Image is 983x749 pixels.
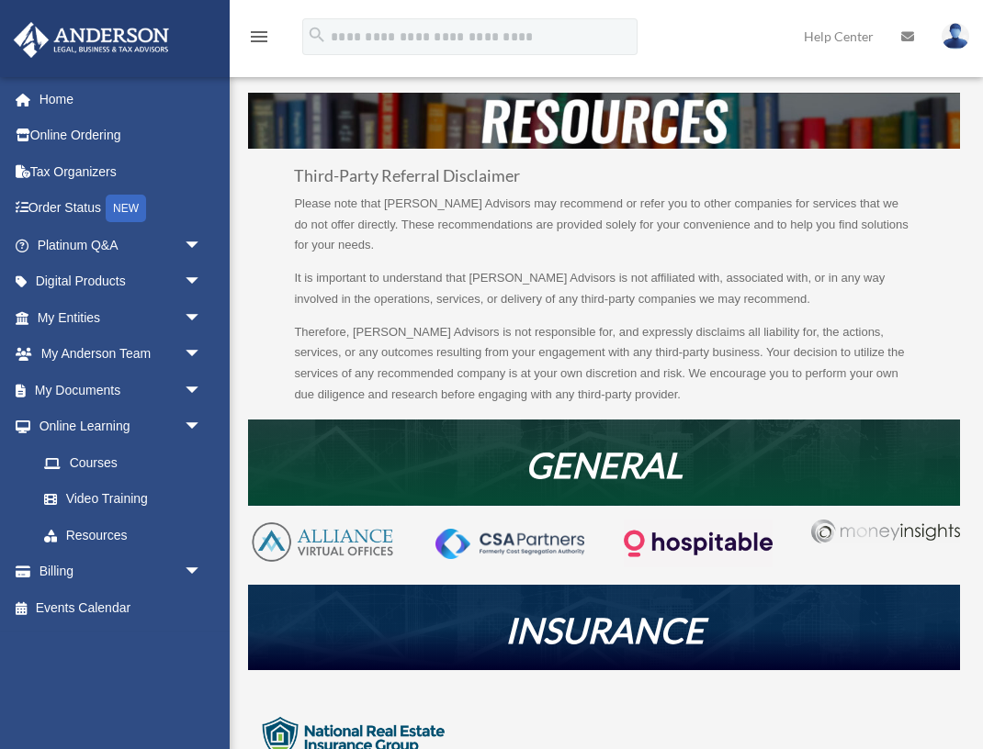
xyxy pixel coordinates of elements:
[13,227,230,263] a: Platinum Q&Aarrow_drop_down
[294,322,913,406] p: Therefore, [PERSON_NAME] Advisors is not responsible for, and expressly disclaims all liability f...
[13,553,230,590] a: Billingarrow_drop_down
[294,168,913,194] h3: Third-Party Referral Disclaimer
[13,263,230,300] a: Digital Productsarrow_drop_down
[8,22,175,58] img: Anderson Advisors Platinum Portal
[184,263,220,301] span: arrow_drop_down
[13,117,230,154] a: Online Ordering
[13,408,230,445] a: Online Learningarrow_drop_down
[307,25,327,45] i: search
[248,26,270,48] i: menu
[184,372,220,409] span: arrow_drop_down
[505,609,704,651] em: INSURANCE
[13,336,230,373] a: My Anderson Teamarrow_drop_down
[294,194,913,268] p: Please note that [PERSON_NAME] Advisors may recommend or refer you to other companies for service...
[184,408,220,446] span: arrow_drop_down
[942,23,969,50] img: User Pic
[13,299,230,336] a: My Entitiesarrow_drop_down
[26,444,230,481] a: Courses
[624,520,773,567] img: Logo-transparent-dark
[13,190,230,228] a: Order StatusNEW
[248,520,397,565] img: AVO-logo-1-color
[26,481,230,518] a: Video Training
[435,529,584,559] img: CSA-partners-Formerly-Cost-Segregation-Authority
[248,93,960,148] img: resources-header
[294,268,913,322] p: It is important to understand that [PERSON_NAME] Advisors is not affiliated with, associated with...
[13,589,230,626] a: Events Calendar
[26,517,220,553] a: Resources
[106,195,146,222] div: NEW
[184,227,220,264] span: arrow_drop_down
[248,32,270,48] a: menu
[184,299,220,337] span: arrow_drop_down
[13,372,230,408] a: My Documentsarrow_drop_down
[184,336,220,374] span: arrow_drop_down
[13,81,230,117] a: Home
[525,443,683,486] em: GENERAL
[13,153,230,190] a: Tax Organizers
[811,520,960,543] img: Money-Insights-Logo-Silver NEW
[184,553,220,591] span: arrow_drop_down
